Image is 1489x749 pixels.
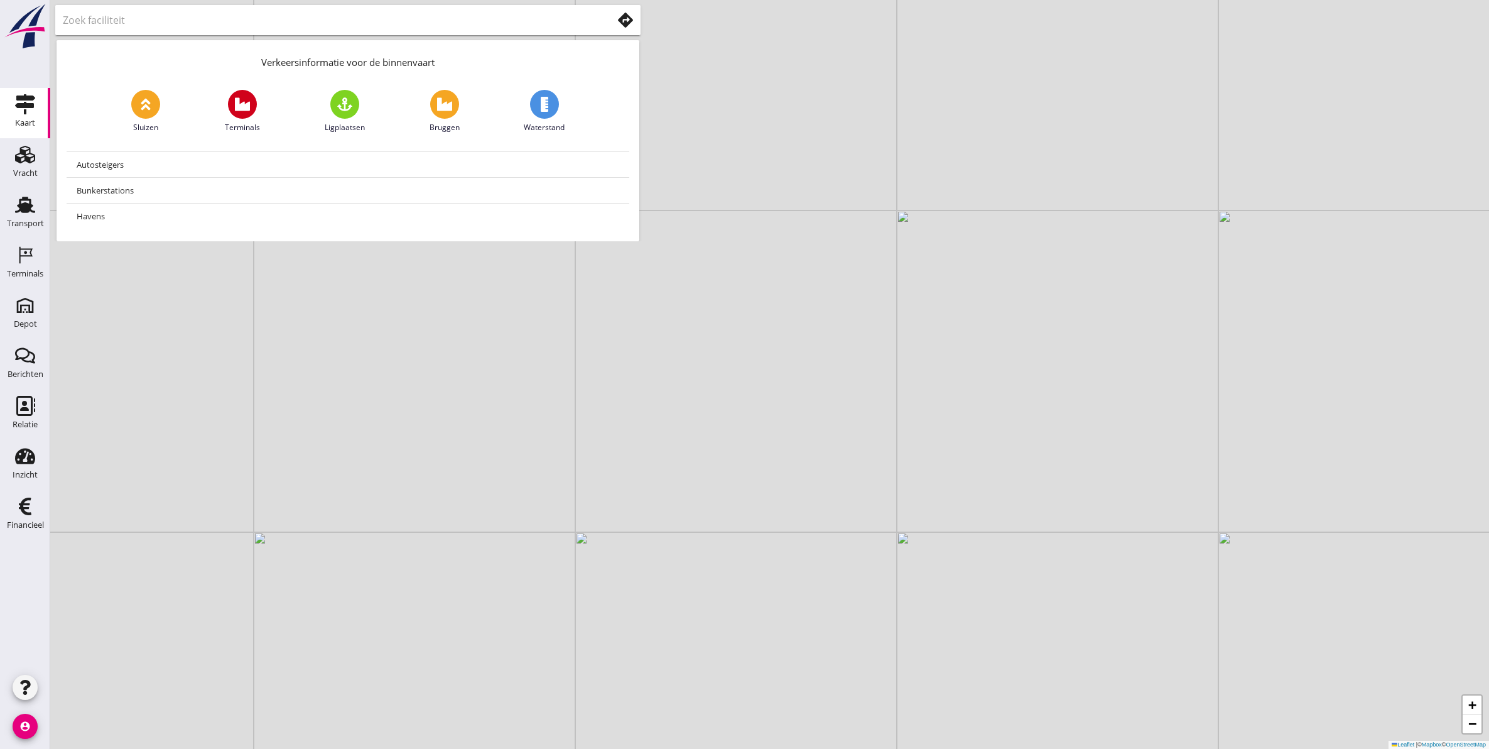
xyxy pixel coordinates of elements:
div: Depot [14,320,37,328]
a: Zoom out [1463,714,1481,733]
a: Sluizen [131,90,160,133]
div: Verkeersinformatie voor de binnenvaart [57,40,639,80]
div: Kaart [15,119,35,127]
img: logo-small.a267ee39.svg [3,3,48,50]
div: Bunkerstations [77,183,619,198]
a: Terminals [225,90,260,133]
a: OpenStreetMap [1446,741,1486,748]
span: Sluizen [133,122,158,133]
span: Terminals [225,122,260,133]
div: Terminals [7,270,43,278]
div: Berichten [8,370,43,378]
span: Ligplaatsen [325,122,365,133]
span: + [1468,697,1476,713]
span: | [1416,741,1417,748]
i: account_circle [13,714,38,739]
a: Waterstand [524,90,565,133]
div: Relatie [13,420,38,429]
span: − [1468,716,1476,731]
span: Waterstand [524,122,565,133]
div: Vracht [13,169,38,177]
a: Leaflet [1392,741,1414,748]
a: Zoom in [1463,696,1481,714]
a: Ligplaatsen [325,90,365,133]
div: © © [1389,741,1489,749]
div: Havens [77,209,619,224]
div: Transport [7,219,44,227]
input: Zoek faciliteit [63,10,595,30]
div: Autosteigers [77,157,619,172]
a: Bruggen [430,90,460,133]
span: Bruggen [430,122,460,133]
a: Mapbox [1422,741,1442,748]
div: Financieel [7,521,44,529]
div: Inzicht [13,471,38,479]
